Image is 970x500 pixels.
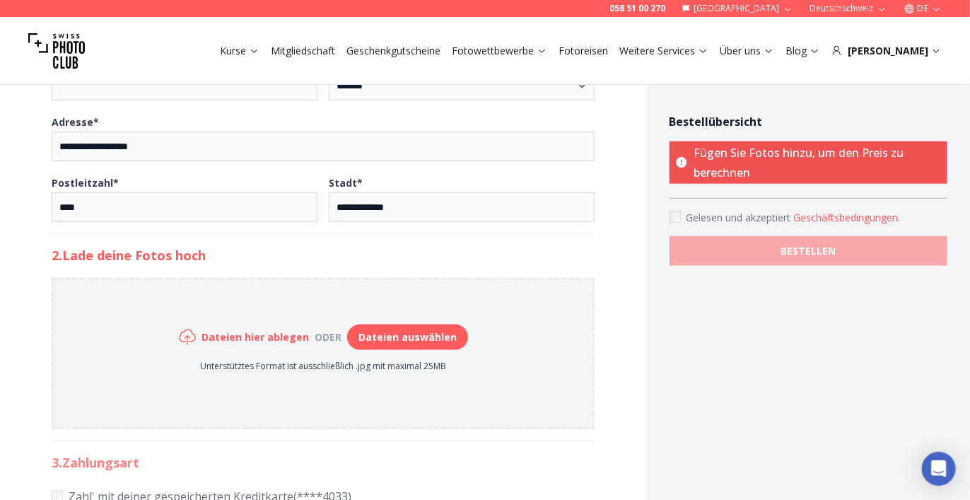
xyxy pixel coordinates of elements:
[794,211,901,225] button: Accept termsGelesen und akzeptiert
[831,44,942,58] div: [PERSON_NAME]
[619,44,708,58] a: Weitere Services
[553,41,614,61] button: Fotoreisen
[714,41,780,61] button: Über uns
[686,211,794,224] span: Gelesen und akzeptiert
[52,71,317,100] input: Firma
[309,330,347,344] div: oder
[781,244,836,258] b: BESTELLEN
[670,211,681,223] input: Accept terms
[446,41,553,61] button: Fotowettbewerbe
[670,113,947,130] h4: Bestellübersicht
[922,452,956,486] div: Open Intercom Messenger
[220,44,259,58] a: Kurse
[52,192,317,222] input: Postleitzahl*
[346,44,440,58] a: Geschenkgutscheine
[559,44,608,58] a: Fotoreisen
[329,71,595,100] select: Land*
[780,41,826,61] button: Blog
[720,44,774,58] a: Über uns
[265,41,341,61] button: Mitgliedschaft
[341,41,446,61] button: Geschenkgutscheine
[28,23,85,79] img: Swiss photo club
[271,44,335,58] a: Mitgliedschaft
[785,44,820,58] a: Blog
[201,330,309,344] h6: Dateien hier ablegen
[214,41,265,61] button: Kurse
[609,3,665,14] a: 058 51 00 270
[329,176,363,190] b: Stadt *
[52,132,595,161] input: Adresse*
[614,41,714,61] button: Weitere Services
[347,325,468,350] button: Dateien auswählen
[52,176,119,190] b: Postleitzahl *
[670,236,947,266] button: BESTELLEN
[179,361,468,372] p: Unterstütztes Format ist ausschließlich .jpg mit maximal 25MB
[52,115,99,129] b: Adresse *
[452,44,547,58] a: Fotowettbewerbe
[329,192,595,222] input: Stadt*
[52,245,595,265] h2: 2. Lade deine Fotos hoch
[670,141,947,184] p: Fügen Sie Fotos hinzu, um den Preis zu berechnen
